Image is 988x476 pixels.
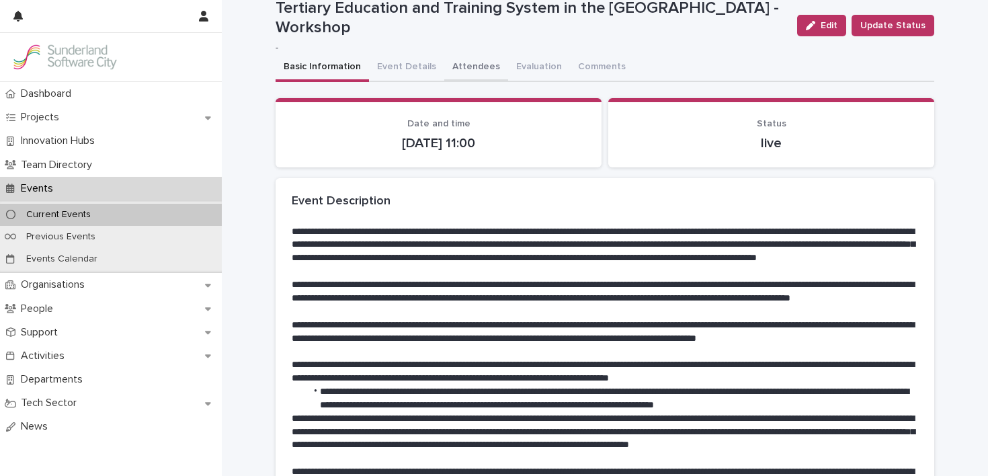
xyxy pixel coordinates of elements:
[624,135,918,151] p: live
[15,159,103,171] p: Team Directory
[15,350,75,362] p: Activities
[15,87,82,100] p: Dashboard
[15,231,106,243] p: Previous Events
[369,54,444,82] button: Event Details
[15,111,70,124] p: Projects
[15,253,108,265] p: Events Calendar
[15,278,95,291] p: Organisations
[276,42,781,54] p: -
[860,19,925,32] span: Update Status
[276,54,369,82] button: Basic Information
[292,194,390,209] h2: Event Description
[15,326,69,339] p: Support
[444,54,508,82] button: Attendees
[15,182,64,195] p: Events
[508,54,570,82] button: Evaluation
[15,420,58,433] p: News
[407,119,470,128] span: Date and time
[15,209,101,221] p: Current Events
[852,15,934,36] button: Update Status
[15,373,93,386] p: Departments
[292,135,585,151] p: [DATE] 11:00
[15,303,64,315] p: People
[821,21,837,30] span: Edit
[797,15,846,36] button: Edit
[570,54,634,82] button: Comments
[757,119,786,128] span: Status
[15,134,106,147] p: Innovation Hubs
[15,397,87,409] p: Tech Sector
[11,44,118,71] img: Kay6KQejSz2FjblR6DWv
